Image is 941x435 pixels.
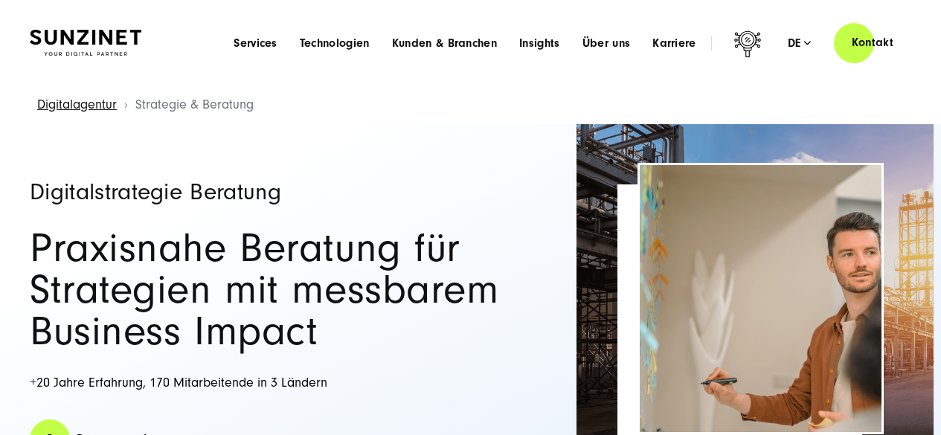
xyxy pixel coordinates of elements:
a: Digitalagentur [37,97,117,112]
img: SUNZINET Full Service Digital Agentur [30,30,141,56]
span: Strategie & Beratung [135,97,254,112]
a: Insights [519,36,560,51]
h2: Praxisnahe Beratung für Strategien mit messbarem Business Impact [30,228,538,352]
a: Kunden & Branchen [392,36,497,51]
span: +20 Jahre Erfahrung, 170 Mitarbeitende in 3 Ländern [30,375,327,390]
a: Kontakt [834,22,911,64]
a: Karriere [652,36,696,51]
a: Services [234,36,277,51]
div: de [788,36,812,51]
img: Full-Service Digitalagentur SUNZINET - Strategieberatung [640,165,881,432]
h1: Digitalstrategie Beratung [30,180,538,204]
a: Über uns [582,36,631,51]
a: Technologien [300,36,370,51]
